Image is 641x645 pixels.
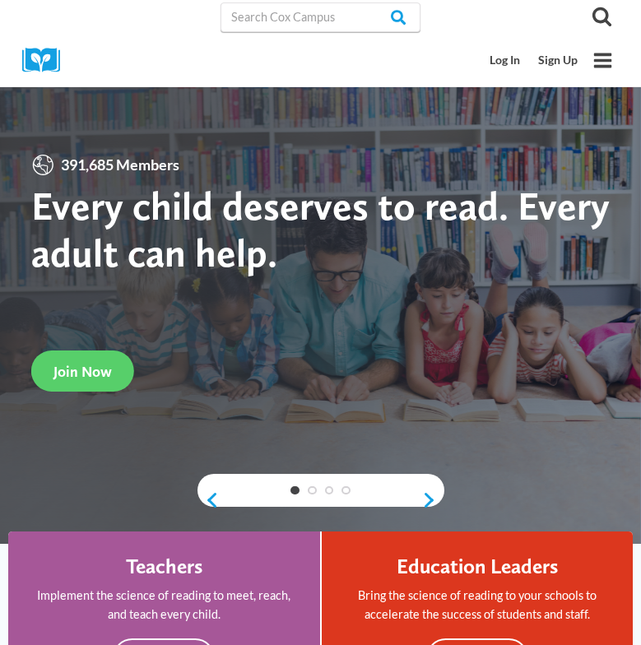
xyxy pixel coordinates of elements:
[587,44,619,77] button: Open menu
[325,486,334,495] a: 3
[290,486,300,495] a: 1
[344,586,611,624] p: Bring the science of reading to your schools to accelerate the success of students and staff.
[22,48,72,73] img: Cox Campus
[481,45,587,76] nav: Secondary Mobile Navigation
[53,363,112,380] span: Join Now
[55,153,185,177] span: 391,685 Members
[422,491,444,509] a: next
[529,45,587,76] a: Sign Up
[397,554,558,578] h4: Education Leaders
[197,491,220,509] a: previous
[30,586,298,624] p: Implement the science of reading to meet, reach, and teach every child.
[126,554,202,578] h4: Teachers
[197,484,444,517] div: content slider buttons
[341,486,351,495] a: 4
[481,45,530,76] a: Log In
[221,2,421,32] input: Search Cox Campus
[308,486,317,495] a: 2
[31,182,610,276] strong: Every child deserves to read. Every adult can help.
[31,350,134,391] a: Join Now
